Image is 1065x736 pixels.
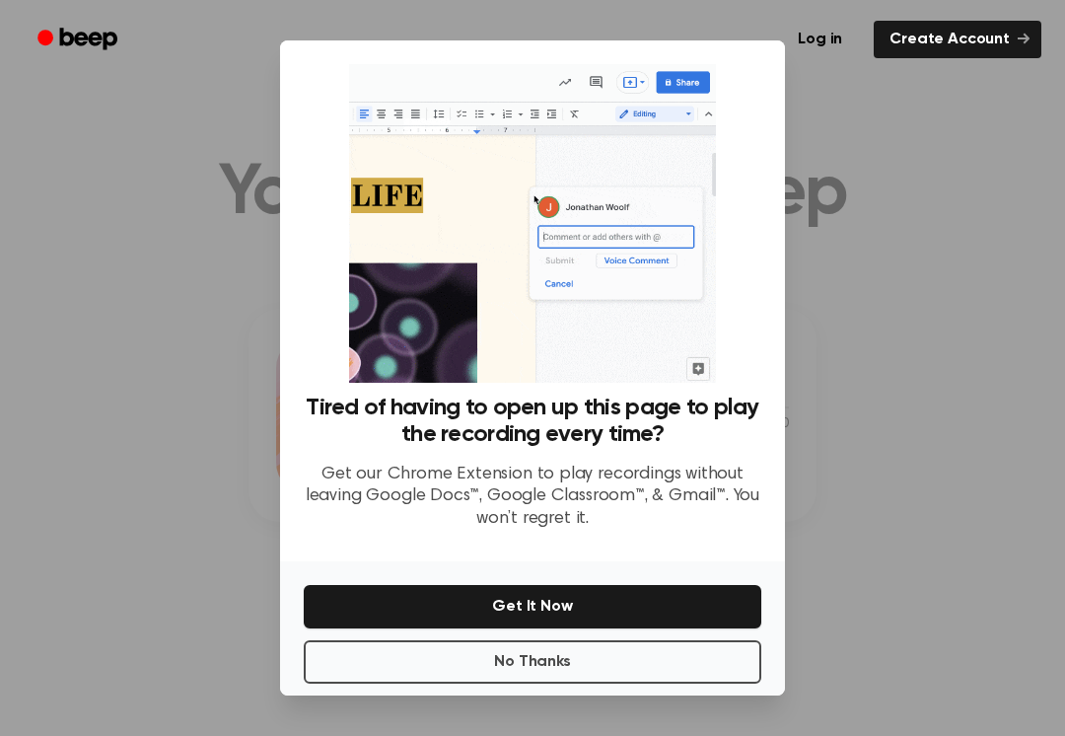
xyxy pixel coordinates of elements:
[304,640,761,684] button: No Thanks
[24,21,135,59] a: Beep
[304,464,761,531] p: Get our Chrome Extension to play recordings without leaving Google Docs™, Google Classroom™, & Gm...
[778,17,862,62] a: Log in
[349,64,715,383] img: Beep extension in action
[304,395,761,448] h3: Tired of having to open up this page to play the recording every time?
[874,21,1041,58] a: Create Account
[304,585,761,628] button: Get It Now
